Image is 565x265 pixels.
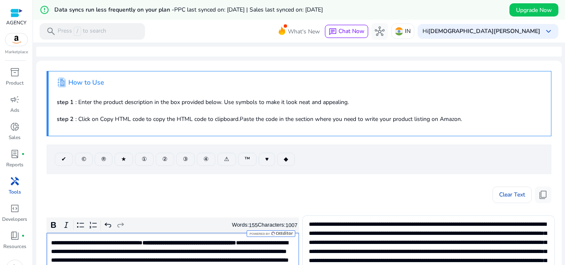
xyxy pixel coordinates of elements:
[375,26,385,36] span: hub
[10,203,20,213] span: code_blocks
[245,155,250,163] span: ™
[162,155,168,163] span: ②
[265,155,268,163] span: ♥
[10,67,20,77] span: inventory_2
[156,153,174,166] button: ②
[493,187,532,203] button: Clear Text
[217,153,236,166] button: ⚠
[249,222,258,228] label: 155
[2,215,27,223] p: Developers
[176,153,195,166] button: ③
[339,27,364,35] span: Chat Now
[249,232,270,236] span: Powered by
[238,153,257,166] button: ™
[371,23,388,40] button: hub
[5,49,28,55] p: Marketplace
[259,153,275,166] button: ♥
[224,155,229,163] span: ⚠
[95,153,112,166] button: ®
[538,190,548,200] span: content_copy
[428,27,540,35] b: [DEMOGRAPHIC_DATA][PERSON_NAME]
[10,149,20,159] span: lab_profile
[54,7,323,14] h5: Data syncs run less frequently on your plan -
[284,155,288,163] span: ◆
[329,28,337,36] span: chat
[535,187,551,203] button: content_copy
[9,134,21,141] p: Sales
[10,95,20,104] span: campaign
[57,115,73,123] b: step 2
[285,222,297,228] label: 1007
[183,155,188,163] span: ③
[101,155,106,163] span: ®
[3,243,26,250] p: Resources
[277,153,295,166] button: ◆
[395,27,403,35] img: in.svg
[142,155,147,163] span: ①
[232,220,297,230] div: Words: Characters:
[57,115,543,123] p: : Click on Copy HTML code to copy the HTML code to clipboard.Paste the code in the section where ...
[46,26,56,36] span: search
[6,161,23,168] p: Reports
[10,176,20,186] span: handyman
[40,5,49,15] mat-icon: error_outline
[10,122,20,132] span: donut_small
[21,152,25,156] span: fiber_manual_record
[74,27,81,36] span: /
[325,25,368,38] button: chatChat Now
[121,155,126,163] span: ★
[6,19,26,26] p: AGENCY
[516,6,552,14] span: Upgrade Now
[405,24,411,38] p: IN
[174,6,323,14] span: PPC last synced on: [DATE] | Sales last synced on: [DATE]
[47,218,299,233] div: Editor toolbar
[197,153,215,166] button: ④
[423,28,540,34] p: Hi
[9,188,21,196] p: Tools
[75,153,93,166] button: ©
[55,153,73,166] button: ✔
[203,155,209,163] span: ④
[82,155,86,163] span: ©
[509,3,558,17] button: Upgrade Now
[114,153,133,166] button: ★
[61,155,66,163] span: ✔
[288,24,320,39] span: What's New
[544,26,553,36] span: keyboard_arrow_down
[68,79,104,87] h4: How to Use
[135,153,154,166] button: ①
[5,33,28,46] img: amazon.svg
[57,98,73,106] b: step 1
[10,106,19,114] p: Ads
[10,231,20,241] span: book_4
[499,187,525,203] span: Clear Text
[57,98,543,106] p: : Enter the product description in the box provided below. Use symbols to make it look neat and a...
[6,79,23,87] p: Product
[21,234,25,237] span: fiber_manual_record
[58,27,106,36] p: Press to search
